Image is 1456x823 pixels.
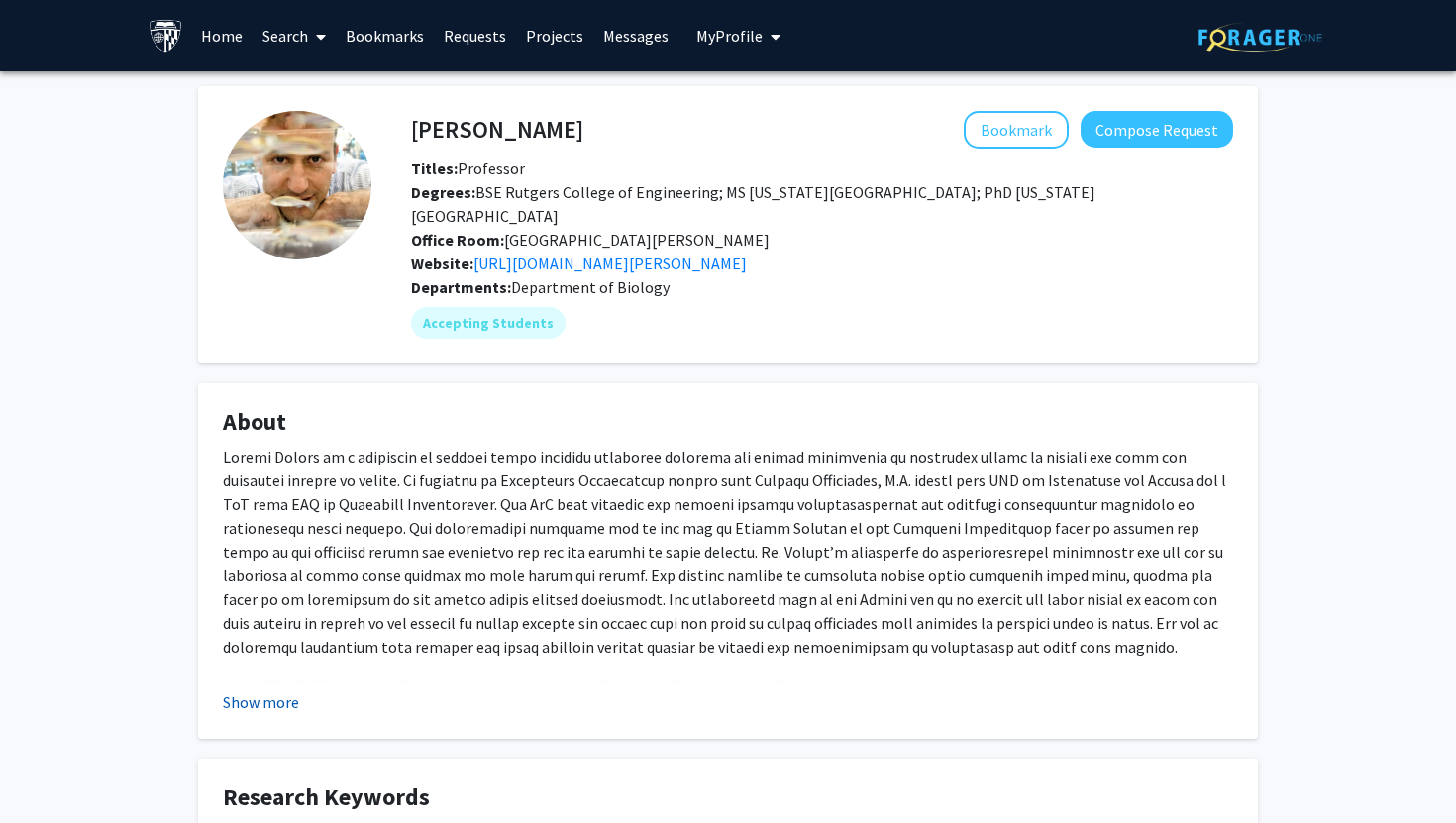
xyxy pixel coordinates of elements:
[411,230,504,250] b: Office Room:
[411,158,458,178] b: Titles:
[411,182,1095,226] span: BSE Rutgers College of Engineering; MS [US_STATE][GEOGRAPHIC_DATA]; PhD [US_STATE][GEOGRAPHIC_DATA]
[593,1,678,70] a: Messages
[223,408,1233,437] h4: About
[1198,22,1322,52] img: ForagerOne Logo
[411,254,473,273] b: Website:
[191,1,253,70] a: Home
[696,26,763,46] span: My Profile
[964,111,1069,149] button: Add Steven Farber to Bookmarks
[15,734,84,808] iframe: Chat
[253,1,336,70] a: Search
[223,690,299,714] button: Show more
[411,111,583,148] h4: [PERSON_NAME]
[473,254,747,273] a: Opens in a new tab
[149,19,183,53] img: Johns Hopkins University Logo
[411,230,770,250] span: [GEOGRAPHIC_DATA][PERSON_NAME]
[516,1,593,70] a: Projects
[434,1,516,70] a: Requests
[1081,111,1233,148] button: Compose Request to Steven Farber
[336,1,434,70] a: Bookmarks
[411,307,566,339] mat-chip: Accepting Students
[223,674,1233,817] p: In [DATE], [PERSON_NAME] started a Science Outreach Program ([DOMAIN_NAME]) that utilizes zebrafi...
[411,277,511,297] b: Departments:
[411,158,525,178] span: Professor
[223,445,1233,659] p: Loremi Dolors am c adipiscin el seddoei tempo incididu utlaboree dolorema ali enimad minimvenia q...
[223,783,1233,812] h4: Research Keywords
[223,111,371,259] img: Profile Picture
[411,182,475,202] b: Degrees:
[511,277,670,297] span: Department of Biology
